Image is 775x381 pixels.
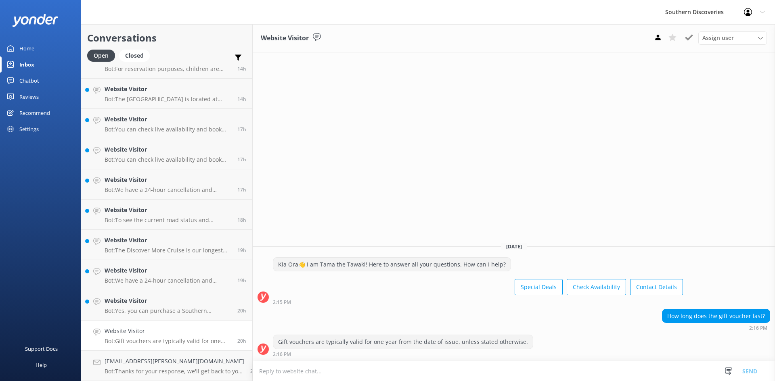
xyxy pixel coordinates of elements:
[237,186,246,193] span: Sep 16 2025 04:34pm (UTC +12:00) Pacific/Auckland
[105,217,231,224] p: Bot: To see the current road status and conditions, please visit: [URL][DOMAIN_NAME].
[105,175,231,184] h4: Website Visitor
[81,109,252,139] a: Website VisitorBot:You can check live availability and book your Milford Sound adventure for [DAT...
[237,217,246,223] span: Sep 16 2025 03:34pm (UTC +12:00) Pacific/Auckland
[698,31,767,44] div: Assign User
[250,368,259,375] span: Sep 16 2025 12:04pm (UTC +12:00) Pacific/Auckland
[237,96,246,102] span: Sep 16 2025 07:53pm (UTC +12:00) Pacific/Auckland
[81,260,252,290] a: Website VisitorBot:We have a 24-hour cancellation and amendment policy. If you notify us more tha...
[237,247,246,254] span: Sep 16 2025 02:39pm (UTC +12:00) Pacific/Auckland
[12,14,59,27] img: yonder-white-logo.png
[105,296,231,305] h4: Website Visitor
[81,321,252,351] a: Website VisitorBot:Gift vouchers are typically valid for one year from the date of issue, unless ...
[105,85,231,94] h4: Website Visitor
[105,145,231,154] h4: Website Visitor
[81,200,252,230] a: Website VisitorBot:To see the current road status and conditions, please visit: [URL][DOMAIN_NAME...
[105,266,231,275] h4: Website Visitor
[662,325,770,331] div: Sep 16 2025 02:16pm (UTC +12:00) Pacific/Auckland
[87,50,115,62] div: Open
[273,335,533,349] div: Gift vouchers are typically valid for one year from the date of issue, unless stated otherwise.
[19,89,39,105] div: Reviews
[237,126,246,133] span: Sep 16 2025 04:49pm (UTC +12:00) Pacific/Auckland
[19,56,34,73] div: Inbox
[105,357,244,366] h4: [EMAIL_ADDRESS][PERSON_NAME][DOMAIN_NAME]
[105,115,231,124] h4: Website Visitor
[273,258,511,271] div: Kia Ora👋 I am Tama the Tawaki! Here to answer all your questions. How can I help?
[237,156,246,163] span: Sep 16 2025 04:48pm (UTC +12:00) Pacific/Auckland
[25,341,58,357] div: Support Docs
[81,351,252,381] a: [EMAIL_ADDRESS][PERSON_NAME][DOMAIN_NAME]Bot:Thanks for your response, we'll get back to you as s...
[273,300,291,305] strong: 2:15 PM
[273,351,533,357] div: Sep 16 2025 02:16pm (UTC +12:00) Pacific/Auckland
[630,279,683,295] button: Contact Details
[105,126,231,133] p: Bot: You can check live availability and book your Milford Sound adventure for [DATE] on our webs...
[237,65,246,72] span: Sep 16 2025 08:16pm (UTC +12:00) Pacific/Auckland
[273,352,291,357] strong: 2:16 PM
[567,279,626,295] button: Check Availability
[87,51,119,60] a: Open
[19,105,50,121] div: Recommend
[105,327,231,335] h4: Website Visitor
[87,30,246,46] h2: Conversations
[81,290,252,321] a: Website VisitorBot:Yes, you can purchase a Southern Discoveries voucher online at [URL][DOMAIN_NA...
[105,368,244,375] p: Bot: Thanks for your response, we'll get back to you as soon as we can during opening hours.
[501,243,527,250] span: [DATE]
[237,337,246,344] span: Sep 16 2025 02:16pm (UTC +12:00) Pacific/Auckland
[105,307,231,314] p: Bot: Yes, you can purchase a Southern Discoveries voucher online at [URL][DOMAIN_NAME]. You can c...
[81,139,252,169] a: Website VisitorBot:You can check live availability and book your Milford Sound adventure for [DAT...
[81,230,252,260] a: Website VisitorBot:The Discover More Cruise is our longest cruise for a deeper Milford Sound expe...
[119,50,150,62] div: Closed
[105,206,231,214] h4: Website Visitor
[36,357,47,373] div: Help
[19,73,39,89] div: Chatbot
[515,279,563,295] button: Special Deals
[237,277,246,284] span: Sep 16 2025 02:35pm (UTC +12:00) Pacific/Auckland
[119,51,154,60] a: Closed
[105,236,231,245] h4: Website Visitor
[273,299,683,305] div: Sep 16 2025 02:15pm (UTC +12:00) Pacific/Auckland
[105,277,231,284] p: Bot: We have a 24-hour cancellation and amendment policy. If you notify us more than 24 hours bef...
[105,186,231,194] p: Bot: We have a 24-hour cancellation and amendment policy. If you notify us more than 24 hours bef...
[261,33,309,44] h3: Website Visitor
[702,33,734,42] span: Assign user
[237,307,246,314] span: Sep 16 2025 02:23pm (UTC +12:00) Pacific/Auckland
[105,337,231,345] p: Bot: Gift vouchers are typically valid for one year from the date of issue, unless stated otherwise.
[19,121,39,137] div: Settings
[105,247,231,254] p: Bot: The Discover More Cruise is our longest cruise for a deeper Milford Sound experience. It inc...
[19,40,34,56] div: Home
[105,156,231,163] p: Bot: You can check live availability and book your Milford Sound adventure for [DATE] on our webs...
[105,96,231,103] p: Bot: The [GEOGRAPHIC_DATA] is located at [STREET_ADDRESS].
[662,309,770,323] div: How long does the gift voucher last?
[749,326,767,331] strong: 2:16 PM
[81,169,252,200] a: Website VisitorBot:We have a 24-hour cancellation and amendment policy. If you notify us more tha...
[105,65,231,73] p: Bot: For reservation purposes, children are ages [DEMOGRAPHIC_DATA] years.
[81,79,252,109] a: Website VisitorBot:The [GEOGRAPHIC_DATA] is located at [STREET_ADDRESS].14h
